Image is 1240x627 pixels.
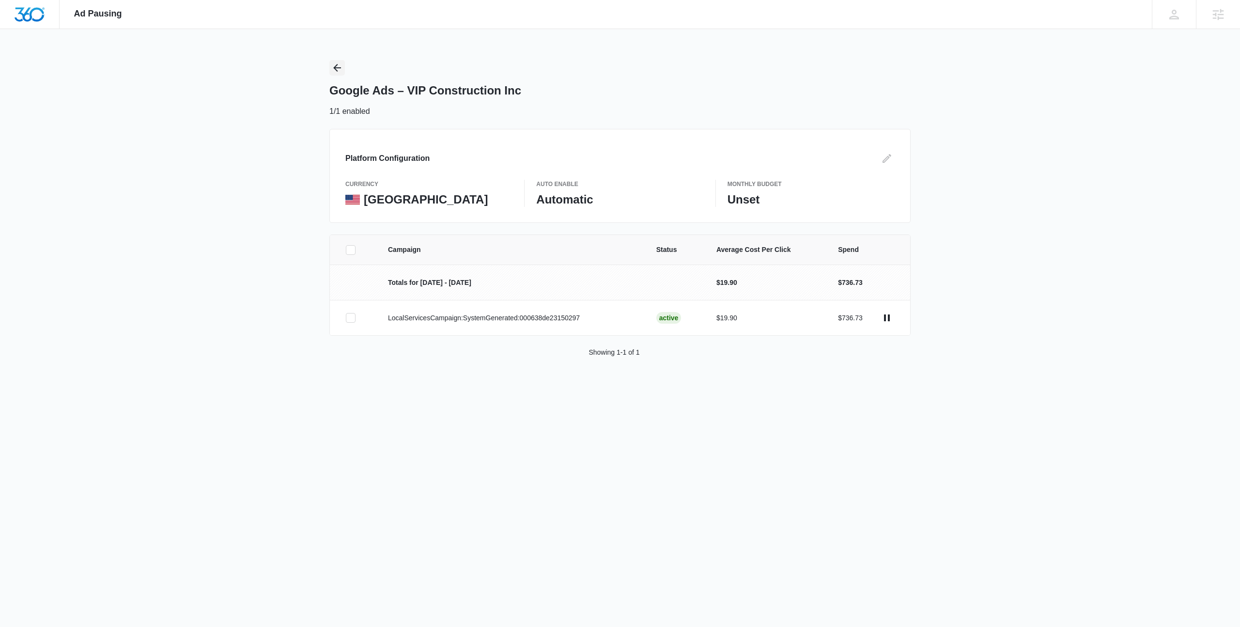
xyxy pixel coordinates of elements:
span: Status [656,245,693,255]
button: Edit [879,151,895,166]
p: Totals for [DATE] - [DATE] [388,278,633,288]
h3: Platform Configuration [345,153,430,164]
img: United States [345,195,360,204]
p: Auto Enable [536,180,703,188]
button: Back [329,60,345,76]
p: $19.90 [716,313,815,323]
span: Spend [838,245,895,255]
span: Campaign [388,245,633,255]
p: $736.73 [838,313,863,323]
p: $736.73 [838,278,863,288]
p: $19.90 [716,278,815,288]
span: Average Cost Per Click [716,245,815,255]
span: Ad Pausing [74,9,122,19]
p: currency [345,180,512,188]
p: Monthly Budget [728,180,895,188]
p: Automatic [536,192,703,207]
button: actions.pause [879,310,895,326]
p: [GEOGRAPHIC_DATA] [364,192,488,207]
p: Showing 1-1 of 1 [589,347,639,358]
p: 1/1 enabled [329,106,370,117]
div: Active [656,312,682,324]
p: LocalServicesCampaign:SystemGenerated:000638de23150297 [388,313,633,323]
h1: Google Ads – VIP Construction Inc [329,83,521,98]
p: Unset [728,192,895,207]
